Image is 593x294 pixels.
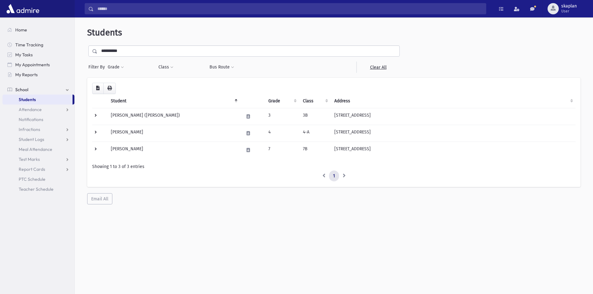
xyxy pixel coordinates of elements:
span: Student Logs [19,137,44,142]
th: Grade: activate to sort column ascending [265,94,299,108]
th: Address: activate to sort column ascending [331,94,576,108]
a: My Reports [2,70,74,80]
a: Clear All [356,62,400,73]
th: Class: activate to sort column ascending [299,94,330,108]
span: My Reports [15,72,38,77]
span: Attendance [19,107,42,112]
a: Student Logs [2,134,74,144]
a: My Tasks [2,50,74,60]
a: Home [2,25,74,35]
td: 4-A [299,125,330,142]
a: Students [2,95,73,105]
span: Teacher Schedule [19,186,54,192]
td: [STREET_ADDRESS] [331,125,576,142]
span: Students [19,97,36,102]
a: Meal Attendance [2,144,74,154]
td: 7 [265,142,299,158]
span: Report Cards [19,166,45,172]
span: Filter By [88,64,107,70]
a: PTC Schedule [2,174,74,184]
button: Print [103,83,116,94]
a: Teacher Schedule [2,184,74,194]
a: Infractions [2,124,74,134]
button: Class [158,62,174,73]
div: Showing 1 to 3 of 3 entries [92,163,576,170]
td: 3 [265,108,299,125]
a: Notifications [2,114,74,124]
span: Time Tracking [15,42,43,48]
a: Attendance [2,105,74,114]
span: PTC Schedule [19,176,45,182]
td: [PERSON_NAME] [107,125,240,142]
input: Search [94,3,486,14]
td: 3B [299,108,330,125]
span: Notifications [19,117,43,122]
button: CSV [92,83,104,94]
a: Report Cards [2,164,74,174]
td: 4 [265,125,299,142]
img: AdmirePro [5,2,41,15]
td: [STREET_ADDRESS] [331,108,576,125]
span: Home [15,27,27,33]
td: 7B [299,142,330,158]
span: School [15,87,28,92]
a: School [2,85,74,95]
span: Students [87,27,122,38]
button: Grade [107,62,124,73]
button: Bus Route [209,62,234,73]
td: [PERSON_NAME] ([PERSON_NAME]) [107,108,240,125]
td: [STREET_ADDRESS] [331,142,576,158]
a: Test Marks [2,154,74,164]
span: My Tasks [15,52,33,58]
th: Student: activate to sort column descending [107,94,240,108]
td: [PERSON_NAME] [107,142,240,158]
span: skaplan [561,4,577,9]
button: Email All [87,193,112,204]
span: User [561,9,577,14]
span: My Appointments [15,62,50,68]
span: Infractions [19,127,40,132]
a: My Appointments [2,60,74,70]
span: Test Marks [19,156,40,162]
span: Meal Attendance [19,147,52,152]
a: 1 [329,170,339,182]
a: Time Tracking [2,40,74,50]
